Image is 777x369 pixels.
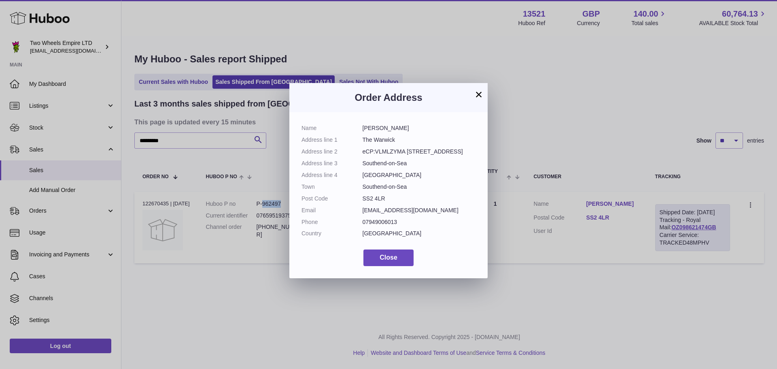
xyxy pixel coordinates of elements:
span: Close [380,254,397,261]
button: × [474,90,484,99]
dt: Address line 4 [301,171,363,179]
dd: [GEOGRAPHIC_DATA] [363,171,476,179]
dt: Country [301,230,363,237]
dt: Address line 3 [301,160,363,167]
dd: The Warwick [363,136,476,144]
dt: Name [301,124,363,132]
dd: [PERSON_NAME] [363,124,476,132]
button: Close [363,250,414,266]
dd: SS2 4LR [363,195,476,203]
dt: Email [301,207,363,214]
dd: [EMAIL_ADDRESS][DOMAIN_NAME] [363,207,476,214]
dd: Southend-on-Sea [363,183,476,191]
dd: [GEOGRAPHIC_DATA] [363,230,476,237]
dd: 07949006013 [363,218,476,226]
dt: Address line 2 [301,148,363,156]
dd: Southend-on-Sea [363,160,476,167]
h3: Order Address [301,91,476,104]
dt: Address line 1 [301,136,363,144]
dt: Phone [301,218,363,226]
dt: Town [301,183,363,191]
dt: Post Code [301,195,363,203]
dd: eCP:VLMLZYMA [STREET_ADDRESS] [363,148,476,156]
